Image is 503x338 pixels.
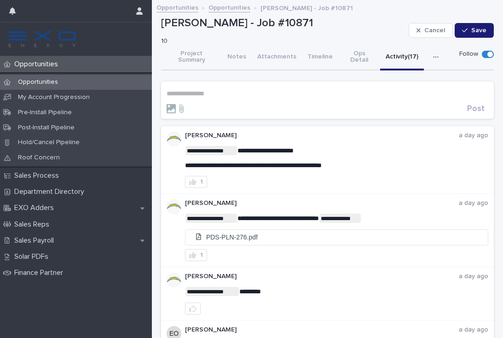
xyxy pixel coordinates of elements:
[208,2,250,12] a: Opportunities
[459,50,478,58] p: Follow
[185,176,207,188] button: 1
[185,326,459,334] p: [PERSON_NAME]
[11,93,97,101] p: My Account Progression
[467,105,485,113] span: Post
[185,230,488,245] a: PDS-PLN-276.pdf
[11,171,66,180] p: Sales Process
[185,273,459,280] p: [PERSON_NAME]
[471,27,486,34] span: Save
[338,45,380,70] button: Ops Detail
[185,132,459,140] p: [PERSON_NAME]
[11,109,79,117] p: Pre-Install Pipeline
[455,23,494,38] button: Save
[11,204,61,212] p: EXO Adders
[11,139,87,146] p: Hold/Cancel Pipeline
[424,27,445,34] span: Cancel
[459,273,488,280] p: a day ago
[380,45,424,70] button: Activity (17)
[11,60,65,69] p: Opportunities
[11,187,92,196] p: Department Directory
[11,78,65,86] p: Opportunities
[11,124,82,132] p: Post-Install Pipeline
[185,249,207,261] button: 1
[459,326,488,334] p: a day ago
[11,252,56,261] p: Solar PDFs
[222,45,252,70] button: Notes
[200,252,203,258] div: 1
[11,236,61,245] p: Sales Payroll
[200,179,203,185] div: 1
[252,45,302,70] button: Attachments
[260,2,353,12] p: [PERSON_NAME] - Job #10871
[185,303,201,315] button: like this post
[156,2,198,12] a: Opportunities
[161,17,405,30] p: [PERSON_NAME] - Job #10871
[161,45,222,70] button: Project Summary
[459,199,488,207] p: a day ago
[161,37,401,45] p: 10
[167,132,181,146] img: AATXAJw4a5xOojLb5erUpSLV1AWgYCnN7TlZ2CnLD9ac=s96-c
[459,132,488,140] p: a day ago
[167,199,181,214] img: AATXAJw4a5xOojLb5erUpSLV1AWgYCnN7TlZ2CnLD9ac=s96-c
[167,273,181,287] img: AATXAJw4a5xOojLb5erUpSLV1AWgYCnN7TlZ2CnLD9ac=s96-c
[11,268,70,277] p: Finance Partner
[409,23,453,38] button: Cancel
[463,105,488,113] button: Post
[7,30,77,48] img: FKS5r6ZBThi8E5hshIGi
[185,199,459,207] p: [PERSON_NAME]
[11,220,57,229] p: Sales Reps
[302,45,338,70] button: Timeline
[11,154,67,162] p: Roof Concern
